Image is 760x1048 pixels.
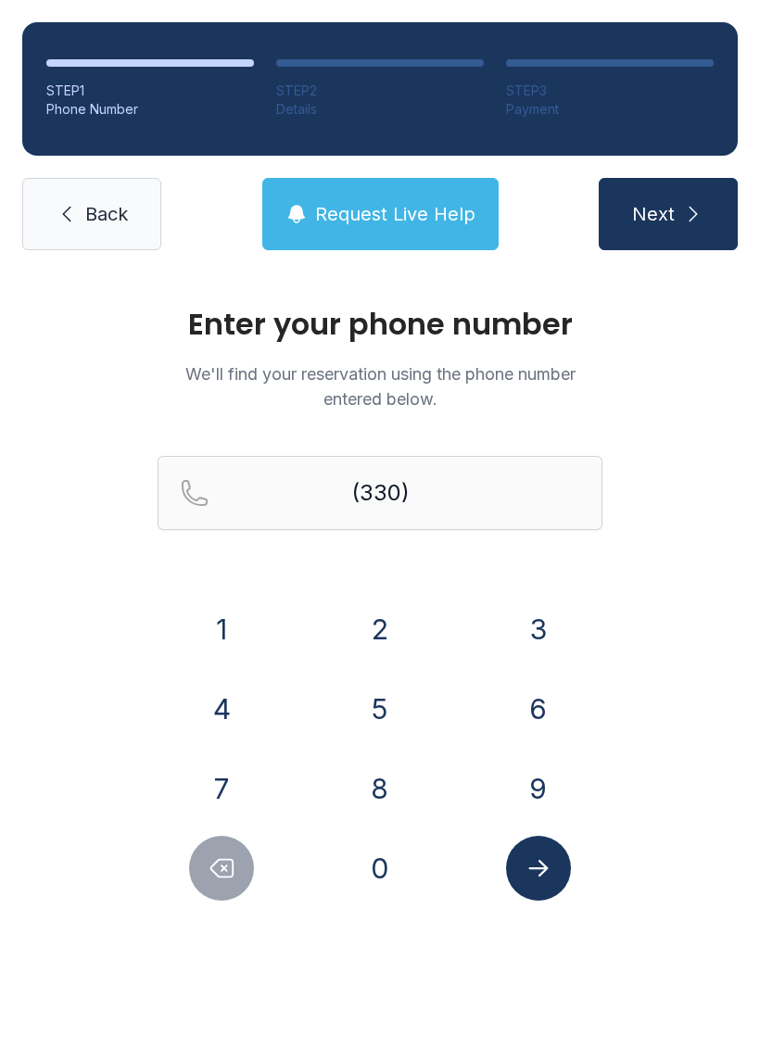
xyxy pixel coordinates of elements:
button: 8 [348,756,412,821]
button: 3 [506,597,571,662]
button: 7 [189,756,254,821]
button: 6 [506,676,571,741]
div: Details [276,100,484,119]
div: STEP 3 [506,82,714,100]
div: STEP 2 [276,82,484,100]
span: Back [85,201,128,227]
span: Next [632,201,675,227]
input: Reservation phone number [158,456,602,530]
button: 0 [348,836,412,901]
div: Phone Number [46,100,254,119]
button: Submit lookup form [506,836,571,901]
button: 2 [348,597,412,662]
p: We'll find your reservation using the phone number entered below. [158,361,602,411]
h1: Enter your phone number [158,309,602,339]
span: Request Live Help [315,201,475,227]
button: 1 [189,597,254,662]
button: 9 [506,756,571,821]
div: STEP 1 [46,82,254,100]
button: 5 [348,676,412,741]
button: 4 [189,676,254,741]
div: Payment [506,100,714,119]
button: Delete number [189,836,254,901]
